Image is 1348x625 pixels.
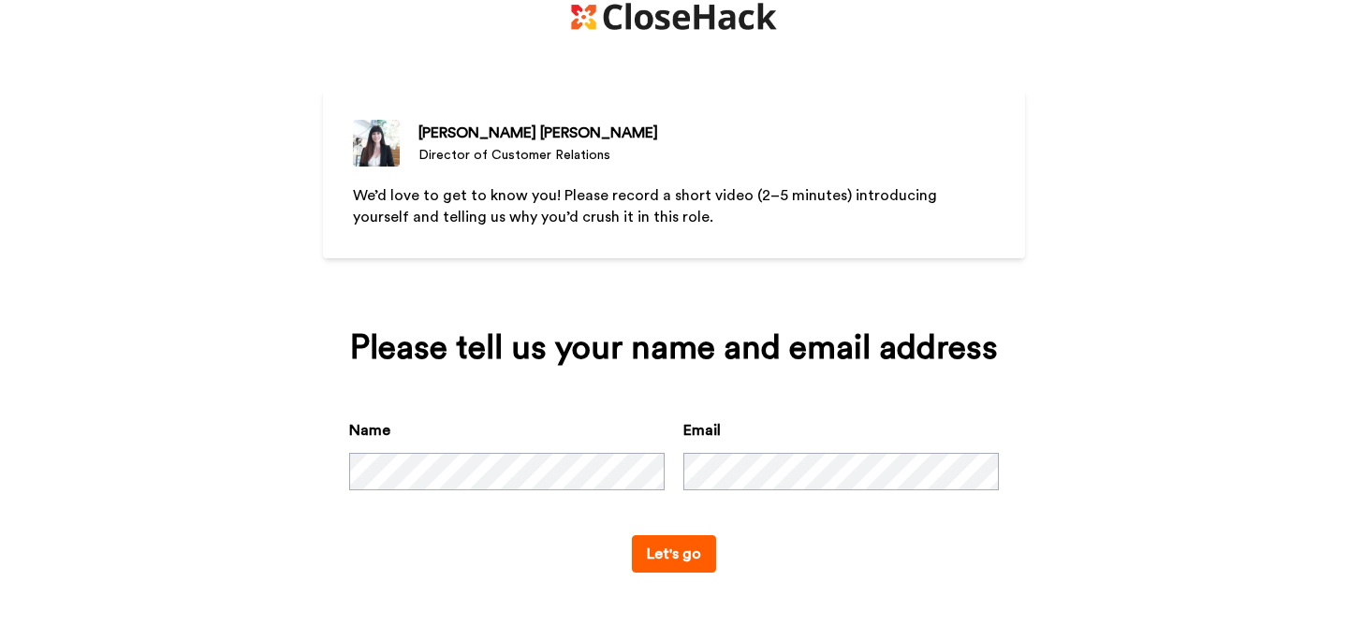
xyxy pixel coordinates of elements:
img: https://cdn.bonjoro.com/media/8ef20797-8052-423f-a066-3a70dff60c56/6f41e73b-fbe8-40a5-8aec-628176... [571,3,777,30]
label: Name [349,419,390,442]
img: Director of Customer Relations [353,120,400,167]
div: Director of Customer Relations [418,146,658,165]
span: We’d love to get to know you! Please record a short video (2–5 minutes) introducing yourself and ... [353,188,941,225]
div: [PERSON_NAME] [PERSON_NAME] [418,122,658,144]
label: Email [683,419,721,442]
button: Let's go [632,535,716,573]
div: Please tell us your name and email address [349,329,999,367]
